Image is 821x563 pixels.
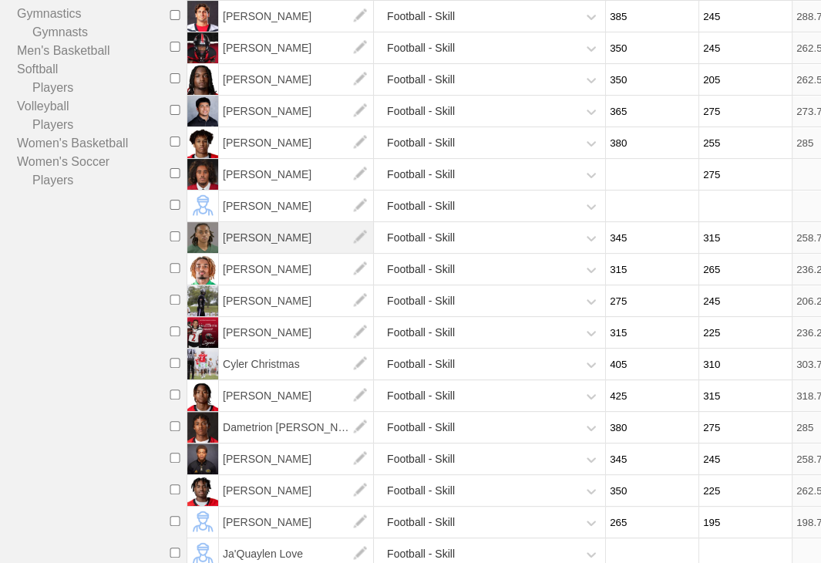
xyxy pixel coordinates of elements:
[345,127,375,158] img: edit.png
[219,325,374,339] a: [PERSON_NAME]
[345,412,375,443] img: edit.png
[219,484,374,497] a: [PERSON_NAME]
[387,477,455,505] div: Football - Skill
[219,222,374,253] span: [PERSON_NAME]
[219,443,374,474] span: [PERSON_NAME]
[219,475,374,506] span: [PERSON_NAME]
[387,224,455,252] div: Football - Skill
[387,66,455,94] div: Football - Skill
[219,452,374,465] a: [PERSON_NAME]
[219,515,374,528] a: [PERSON_NAME]
[219,41,374,54] a: [PERSON_NAME]
[219,294,374,307] a: [PERSON_NAME]
[219,136,374,149] a: [PERSON_NAME]
[345,254,375,285] img: edit.png
[17,23,170,42] a: Gymnasts
[387,350,455,379] div: Football - Skill
[219,285,374,316] span: [PERSON_NAME]
[387,508,455,537] div: Football - Skill
[219,420,374,433] a: Dametrion [PERSON_NAME]
[387,255,455,284] div: Football - Skill
[219,507,374,538] span: [PERSON_NAME]
[387,413,455,442] div: Football - Skill
[219,127,374,158] span: [PERSON_NAME]
[345,507,375,538] img: edit.png
[345,475,375,506] img: edit.png
[387,34,455,62] div: Football - Skill
[219,254,374,285] span: [PERSON_NAME]
[219,32,374,63] span: [PERSON_NAME]
[387,319,455,347] div: Football - Skill
[219,547,374,560] a: Ja'Quaylen Love
[17,171,170,190] a: Players
[219,104,374,117] a: [PERSON_NAME]
[387,160,455,189] div: Football - Skill
[744,489,821,563] iframe: Chat Widget
[387,129,455,157] div: Football - Skill
[345,380,375,411] img: edit.png
[219,167,374,180] a: [PERSON_NAME]
[387,2,455,31] div: Football - Skill
[219,96,374,126] span: [PERSON_NAME]
[17,97,170,116] a: Volleyball
[387,97,455,126] div: Football - Skill
[219,9,374,22] a: [PERSON_NAME]
[219,389,374,402] a: [PERSON_NAME]
[219,64,374,95] span: [PERSON_NAME]
[345,1,375,32] img: edit.png
[345,317,375,348] img: edit.png
[219,159,374,190] span: [PERSON_NAME]
[219,357,374,370] a: Cyler Christmas
[219,231,374,244] a: [PERSON_NAME]
[345,190,375,221] img: edit.png
[387,192,455,221] div: Football - Skill
[345,222,375,253] img: edit.png
[345,64,375,95] img: edit.png
[219,72,374,86] a: [PERSON_NAME]
[219,262,374,275] a: [PERSON_NAME]
[17,116,170,134] a: Players
[345,349,375,379] img: edit.png
[219,190,374,221] span: [PERSON_NAME]
[219,349,374,379] span: Cyler Christmas
[219,412,374,443] span: Dametrion [PERSON_NAME]
[387,382,455,410] div: Football - Skill
[17,42,170,60] a: Men's Basketball
[345,159,375,190] img: edit.png
[345,32,375,63] img: edit.png
[219,317,374,348] span: [PERSON_NAME]
[345,96,375,126] img: edit.png
[219,1,374,32] span: [PERSON_NAME]
[387,287,455,315] div: Football - Skill
[219,199,374,212] a: [PERSON_NAME]
[17,153,170,171] a: Women's Soccer
[345,285,375,316] img: edit.png
[17,79,170,97] a: Players
[17,5,170,23] a: Gymnastics
[387,445,455,474] div: Football - Skill
[219,380,374,411] span: [PERSON_NAME]
[17,134,170,153] a: Women's Basketball
[17,60,170,79] a: Softball
[345,443,375,474] img: edit.png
